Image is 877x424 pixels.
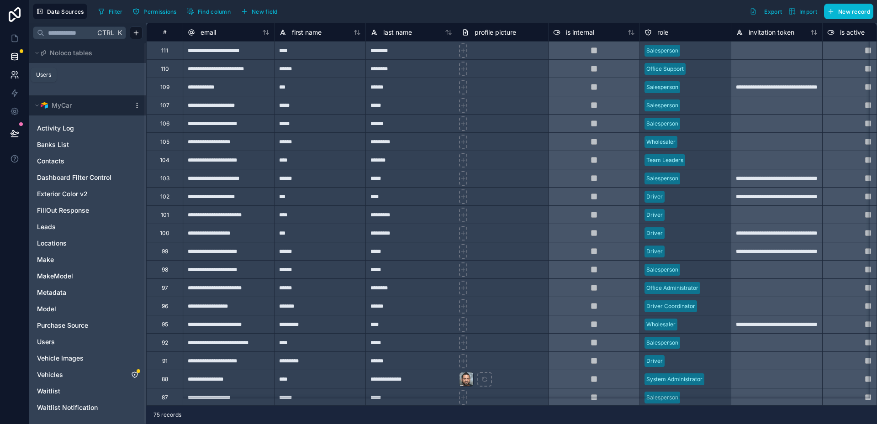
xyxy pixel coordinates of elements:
[162,394,168,401] div: 87
[153,29,176,36] div: #
[160,120,169,127] div: 106
[37,124,74,133] span: Activity Log
[252,8,278,15] span: New field
[37,370,63,379] span: Vehicles
[657,28,668,37] span: role
[646,320,676,329] div: Wholesaler
[37,387,60,396] span: Waitlist
[33,318,143,333] div: Purchase Source
[37,387,120,396] a: Waitlist
[162,321,168,328] div: 95
[95,5,126,18] button: Filter
[160,102,169,109] div: 107
[41,102,48,109] img: Airtable Logo
[37,189,88,199] span: Exterior Color v2
[36,71,51,79] div: Users
[160,175,169,182] div: 103
[33,47,137,59] button: Noloco tables
[238,5,281,18] button: New field
[47,8,84,15] span: Data Sources
[383,28,412,37] span: last name
[824,4,873,19] button: New record
[566,28,594,37] span: is internal
[37,370,120,379] a: Vehicles
[37,288,120,297] a: Metadata
[37,140,69,149] span: Banks List
[162,248,168,255] div: 99
[799,8,817,15] span: Import
[33,269,143,283] div: MakeModel
[37,337,55,346] span: Users
[820,4,873,19] a: New record
[37,124,120,133] a: Activity Log
[37,222,120,231] a: Leads
[646,393,678,402] div: Salesperson
[33,154,143,168] div: Contacts
[646,247,663,256] div: Driver
[37,272,120,281] a: MakeModel
[33,335,143,349] div: Users
[37,272,73,281] span: MakeModel
[33,121,143,136] div: Activity Log
[646,193,663,201] div: Driver
[161,211,169,219] div: 101
[129,5,180,18] button: Permissions
[646,101,678,110] div: Salesperson
[109,8,123,15] span: Filter
[37,255,120,264] a: Make
[646,65,684,73] div: Office Support
[160,84,169,91] div: 109
[646,47,678,55] div: Salesperson
[162,303,168,310] div: 96
[143,8,176,15] span: Permissions
[153,411,181,419] span: 75 records
[37,354,120,363] a: Vehicle Images
[37,173,111,182] span: Dashboard Filter Control
[646,339,678,347] div: Salesperson
[52,101,72,110] span: MyCar
[33,4,87,19] button: Data Sources
[37,304,120,314] a: Model
[37,255,54,264] span: Make
[37,239,120,248] a: Locations
[33,367,143,382] div: Vehicles
[37,337,120,346] a: Users
[162,376,168,383] div: 88
[37,403,120,412] a: Waitlist Notification
[646,174,678,183] div: Salesperson
[162,357,168,365] div: 91
[33,203,143,218] div: FillOut Response
[162,266,168,273] div: 98
[33,285,143,300] div: Metadata
[646,211,663,219] div: Driver
[33,351,143,366] div: Vehicle Images
[646,357,663,365] div: Driver
[37,206,89,215] span: FillOut Response
[50,48,92,58] span: Noloco tables
[160,157,169,164] div: 104
[33,68,143,83] div: User
[764,8,782,15] span: Export
[129,5,183,18] a: Permissions
[37,157,120,166] a: Contacts
[160,230,169,237] div: 100
[37,157,64,166] span: Contacts
[198,8,231,15] span: Find column
[33,170,143,185] div: Dashboard Filter Control
[646,120,678,128] div: Salesperson
[33,187,143,201] div: Exterior Color v2
[162,339,168,346] div: 92
[33,236,143,251] div: Locations
[37,173,120,182] a: Dashboard Filter Control
[37,206,120,215] a: FillOut Response
[33,252,143,267] div: Make
[33,400,143,415] div: Waitlist Notification
[646,302,695,310] div: Driver Coordinator
[646,375,703,383] div: System Administrator
[161,65,169,73] div: 110
[475,28,516,37] span: profile picture
[162,284,168,292] div: 97
[33,137,143,152] div: Banks List
[646,138,676,146] div: Wholesaler
[749,28,794,37] span: invitation token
